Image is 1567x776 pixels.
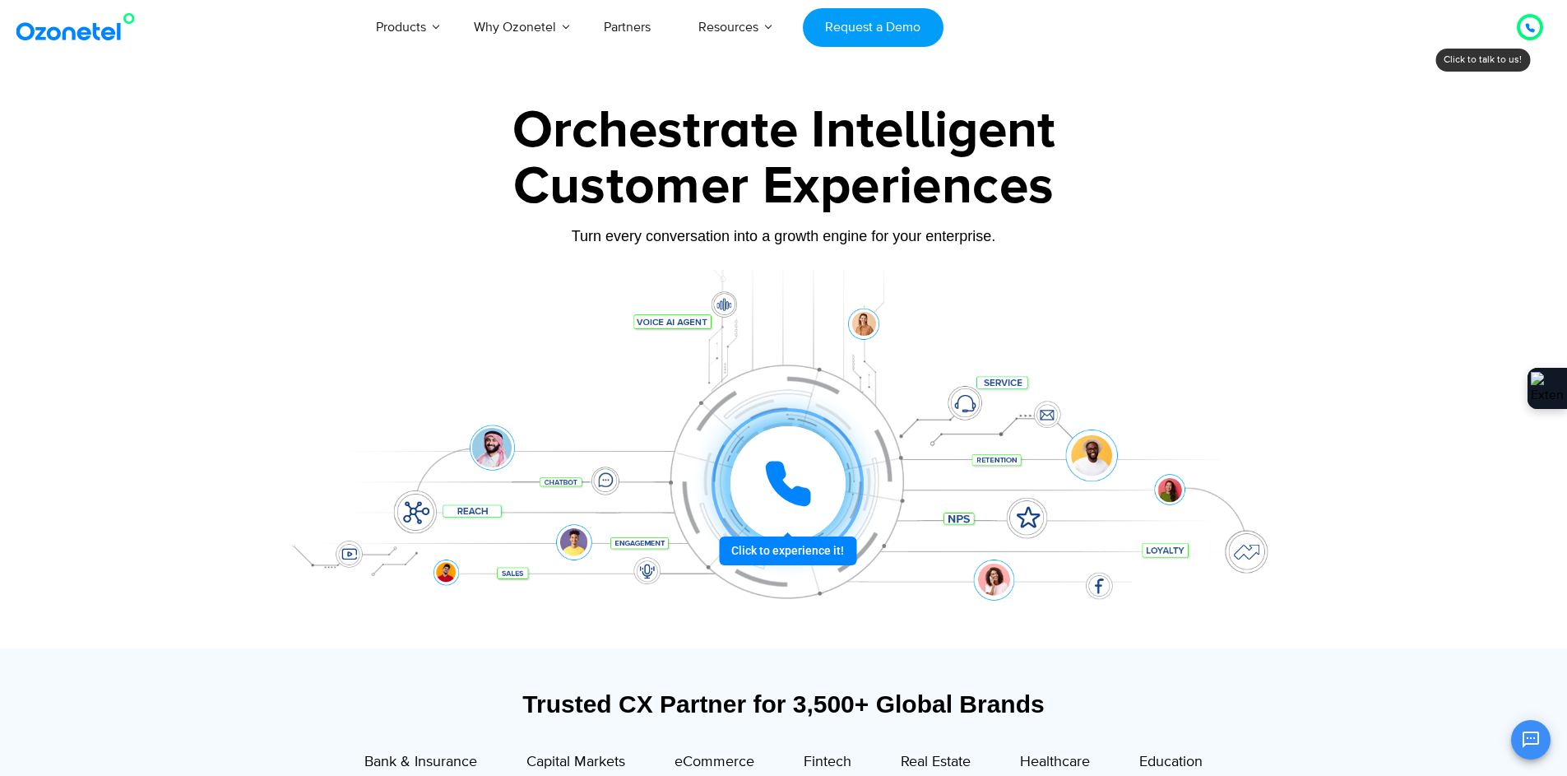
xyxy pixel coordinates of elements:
span: Real Estate [901,753,971,771]
span: Capital Markets [526,753,625,771]
a: Request a Demo [803,8,943,47]
div: Customer Experiences [270,147,1298,226]
span: Education [1139,753,1203,771]
button: Open chat [1511,720,1551,760]
div: Turn every conversation into a growth engine for your enterprise. [270,227,1298,245]
div: Orchestrate Intelligent [270,105,1298,157]
span: eCommerce [675,753,754,771]
span: Fintech [804,753,851,771]
img: Extension Icon [1531,372,1564,405]
span: Bank & Insurance [364,753,477,771]
div: Trusted CX Partner for 3,500+ Global Brands [278,690,1290,718]
span: Healthcare [1020,753,1090,771]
